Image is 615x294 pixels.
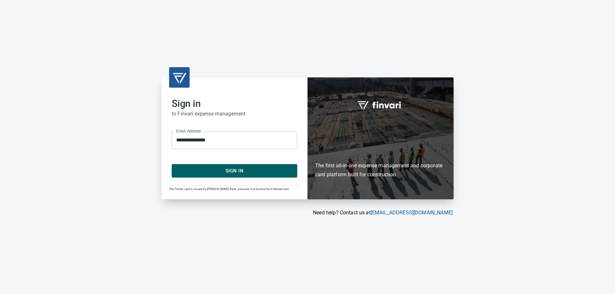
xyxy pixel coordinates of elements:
img: fullword_logo_white.png [357,98,405,112]
img: transparent_logo.png [172,70,187,85]
span: The Finvari card is issued by [PERSON_NAME] Bank, pursuant to a license from Mastercard [169,187,289,191]
h2: Sign in [172,98,297,109]
h6: to Finvari expense management [172,109,297,118]
span: Sign In [179,167,290,175]
p: Need help? Contact us at [161,209,453,217]
h6: The first all-in-one expense management and corporate card platform built for construction. [315,124,446,179]
button: Sign In [172,164,297,178]
div: Finvari [307,77,454,199]
a: [EMAIL_ADDRESS][DOMAIN_NAME] [371,210,453,216]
